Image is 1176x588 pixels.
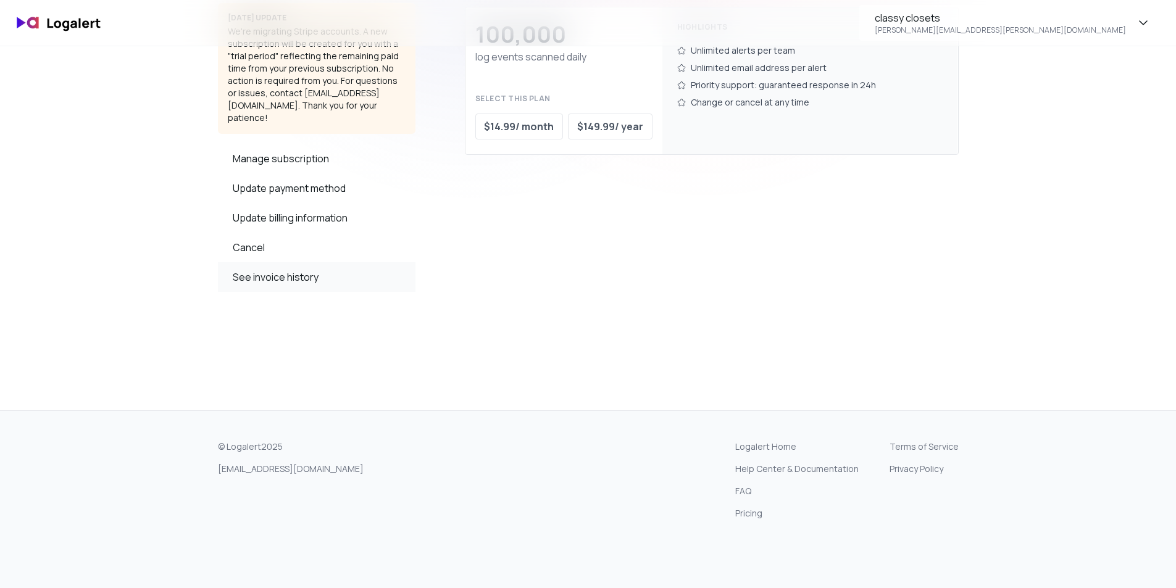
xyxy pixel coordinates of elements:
div: log events scanned daily [475,49,653,64]
div: Change or cancel at any time [677,94,943,111]
div: [PERSON_NAME][EMAIL_ADDRESS][PERSON_NAME][DOMAIN_NAME] [875,25,1126,35]
button: classy closets[PERSON_NAME][EMAIL_ADDRESS][PERSON_NAME][DOMAIN_NAME] [859,5,1166,41]
a: FAQ [735,485,859,497]
div: $ 14.99 / month [484,119,554,134]
button: $14.99/ month [475,114,563,139]
a: Privacy Policy [890,463,959,475]
img: logo [10,9,109,38]
a: Help Center & Documentation [735,463,859,475]
a: Manage subscription [218,144,415,173]
div: © Logalert 2025 [218,441,364,453]
div: Unlimited alerts per team [677,42,943,59]
div: 100,000 [475,22,566,47]
div: Select this plan [475,94,653,104]
div: Priority support: guaranteed response in 24h [677,77,943,94]
a: Terms of Service [890,441,959,453]
a: Update payment method [218,173,415,203]
button: $149.99/ year [568,114,653,139]
a: Pricing [735,507,859,520]
div: classy closets [875,10,940,25]
a: Cancel [218,233,415,262]
div: Unlimited email address per alert [677,59,943,77]
div: $ 149.99 / year [577,119,643,134]
a: Logalert Home [735,441,859,453]
div: We're migrating Stripe accounts. A new subscription will be created for you with a "trial period"... [218,3,415,134]
a: Update billing information [218,203,415,233]
a: See invoice history [218,262,415,292]
a: [EMAIL_ADDRESS][DOMAIN_NAME] [218,463,364,475]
